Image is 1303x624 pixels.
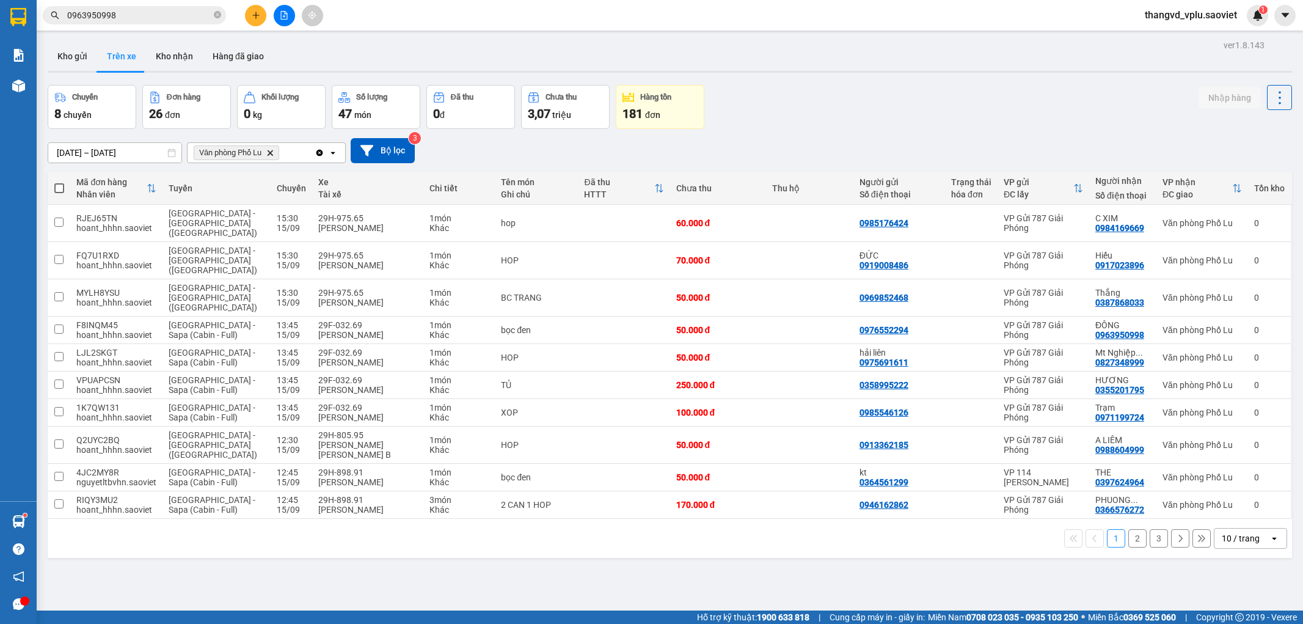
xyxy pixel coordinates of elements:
div: 1 món [429,403,489,413]
div: 0 [1254,472,1285,482]
div: 100.000 đ [676,408,760,417]
span: ⚪️ [1081,615,1085,620]
div: HƯƠNG [1095,375,1150,385]
sup: 1 [23,513,27,517]
div: 0919008486 [860,260,908,270]
div: 0355201795 [1095,385,1144,395]
span: 1 [1261,6,1265,14]
button: Chuyến8chuyến [48,85,136,129]
span: ... [1136,348,1143,358]
div: 15/09 [277,505,306,515]
div: Văn phòng Phố Lu [1162,293,1242,303]
div: LJL2SKGT [76,348,156,358]
div: 0913362185 [860,440,908,450]
div: 15/09 [277,358,306,367]
div: F8INQM45 [76,320,156,330]
span: 0 [244,106,250,121]
div: 0 [1254,255,1285,265]
div: Hiếu [1095,251,1150,260]
div: [PERSON_NAME] [318,413,417,422]
div: MYLH8YSU [76,288,156,298]
div: Chi tiết [429,183,489,193]
div: kt [860,468,939,477]
span: [GEOGRAPHIC_DATA] - Sapa (Cabin - Full) [169,403,255,422]
div: Khác [429,260,489,270]
div: 50.000 đ [676,293,760,303]
div: HOP [501,440,572,450]
div: 0 [1254,325,1285,335]
div: 15/09 [277,445,306,455]
div: 10 / trang [1222,532,1260,545]
span: message [13,598,24,610]
div: Thu hộ [772,183,847,193]
div: [PERSON_NAME] [318,223,417,233]
div: Mt Nghiệp Thúy [1095,348,1150,358]
div: 15/09 [277,330,306,340]
div: VP Gửi 787 Giải Phóng [1004,213,1083,233]
div: Khối lượng [261,93,299,101]
div: 50.000 đ [676,325,760,335]
div: hoant_hhhn.saoviet [76,260,156,270]
span: file-add [280,11,288,20]
div: Xe [318,177,417,187]
span: | [819,611,820,624]
button: Chưa thu3,07 triệu [521,85,610,129]
div: Người gửi [860,177,939,187]
span: Miền Bắc [1088,611,1176,624]
div: 12:45 [277,468,306,477]
div: 0 [1254,380,1285,390]
div: Tuyến [169,183,265,193]
div: bọc đen [501,325,572,335]
div: VP Gửi 787 Giải Phóng [1004,435,1083,455]
button: plus [245,5,266,26]
div: 1 món [429,348,489,358]
div: hoant_hhhn.saoviet [76,413,156,422]
div: BC TRANG [501,293,572,303]
div: Văn phòng Phố Lu [1162,440,1242,450]
div: VP Gửi 787 Giải Phóng [1004,320,1083,340]
span: Hỗ trợ kỹ thuật: [697,611,809,624]
div: 12:30 [277,435,306,445]
div: Người nhận [1095,176,1150,186]
div: ĐC giao [1162,189,1232,199]
div: hải liên [860,348,939,358]
div: 0963950998 [1095,330,1144,340]
div: THE [1095,468,1150,477]
div: 15/09 [277,477,306,487]
span: Cung cấp máy in - giấy in: [830,611,925,624]
img: warehouse-icon [12,79,25,92]
div: 3 món [429,495,489,505]
button: Bộ lọc [351,138,415,163]
div: Khác [429,223,489,233]
span: [GEOGRAPHIC_DATA] - Sapa (Cabin - Full) [169,495,255,515]
th: Toggle SortBy [1156,172,1248,205]
div: 60.000 đ [676,218,760,228]
div: 15/09 [277,413,306,422]
span: món [354,110,371,120]
span: [GEOGRAPHIC_DATA] - Sapa (Cabin - Full) [169,375,255,395]
span: notification [13,571,24,582]
img: logo-vxr [10,8,26,26]
span: [GEOGRAPHIC_DATA] - [GEOGRAPHIC_DATA] ([GEOGRAPHIC_DATA]) [169,208,257,238]
svg: open [328,148,338,158]
div: Số điện thoại [860,189,939,199]
sup: 3 [409,132,421,144]
div: 15:30 [277,288,306,298]
div: Văn phòng Phố Lu [1162,325,1242,335]
div: Đã thu [584,177,654,187]
div: Văn phòng Phố Lu [1162,408,1242,417]
div: hoant_hhhn.saoviet [76,358,156,367]
div: 0397624964 [1095,477,1144,487]
div: 15/09 [277,385,306,395]
div: hoant_hhhn.saoviet [76,385,156,395]
div: hoant_hhhn.saoviet [76,298,156,307]
button: Khối lượng0kg [237,85,326,129]
div: Văn phòng Phố Lu [1162,472,1242,482]
div: 13:45 [277,403,306,413]
div: 4JC2MY8R [76,468,156,477]
div: A LIÊM [1095,435,1150,445]
div: Khác [429,385,489,395]
div: Mã đơn hàng [76,177,147,187]
div: 0 [1254,500,1285,510]
div: 29H-975.65 [318,251,417,260]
